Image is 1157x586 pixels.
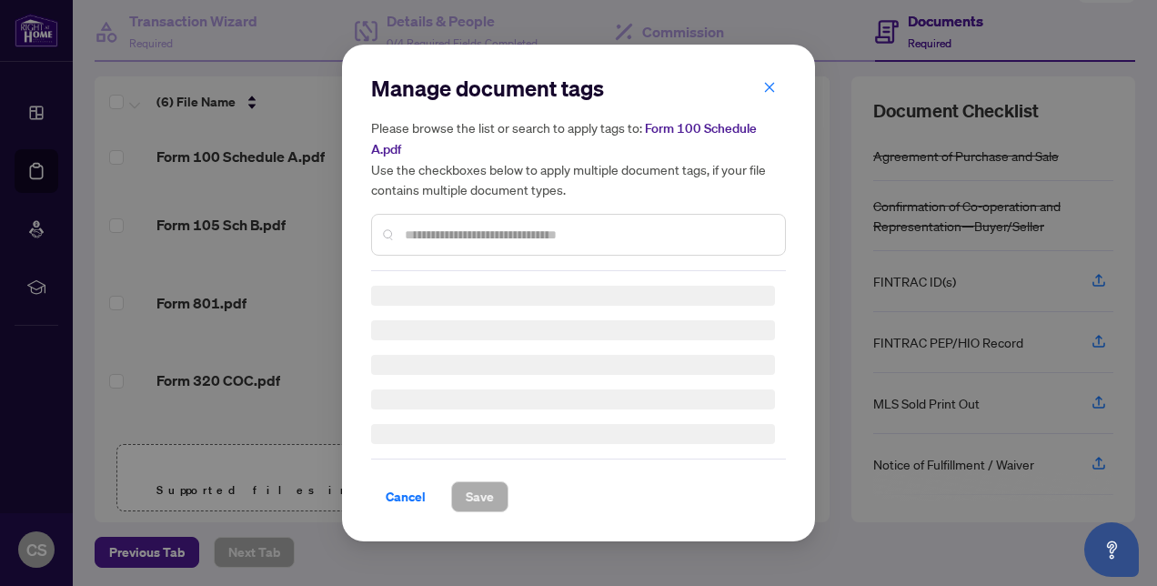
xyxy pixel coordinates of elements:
[371,481,440,512] button: Cancel
[763,81,776,94] span: close
[451,481,508,512] button: Save
[371,117,786,199] h5: Please browse the list or search to apply tags to: Use the checkboxes below to apply multiple doc...
[386,482,426,511] span: Cancel
[1084,522,1139,577] button: Open asap
[371,74,786,103] h2: Manage document tags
